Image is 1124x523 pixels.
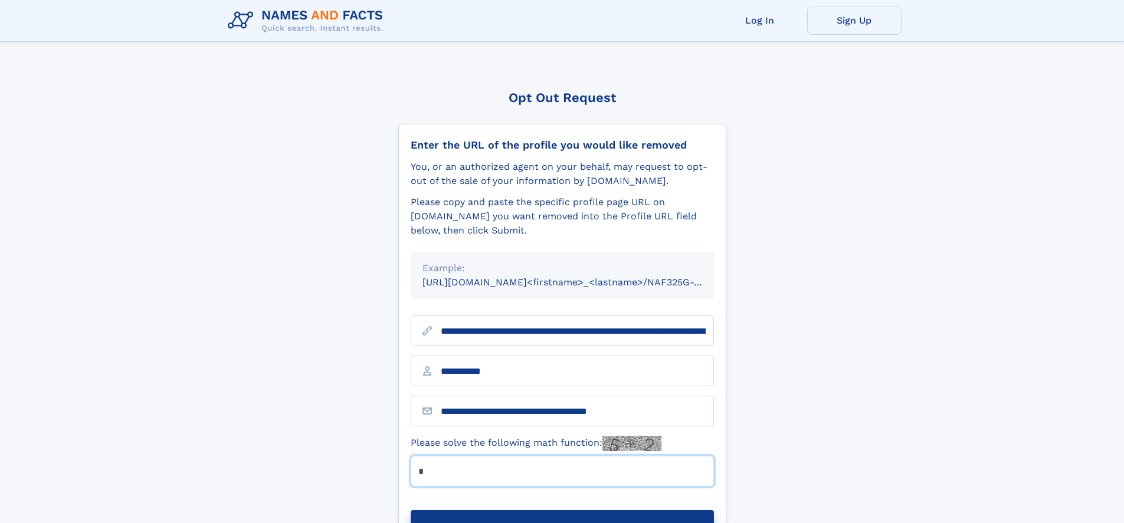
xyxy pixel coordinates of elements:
[807,6,902,35] a: Sign Up
[398,90,726,105] div: Opt Out Request
[411,139,714,152] div: Enter the URL of the profile you would like removed
[713,6,807,35] a: Log In
[411,436,661,451] label: Please solve the following math function:
[422,261,702,275] div: Example:
[411,160,714,188] div: You, or an authorized agent on your behalf, may request to opt-out of the sale of your informatio...
[223,5,393,37] img: Logo Names and Facts
[422,277,736,288] small: [URL][DOMAIN_NAME]<firstname>_<lastname>/NAF325G-xxxxxxxx
[411,195,714,238] div: Please copy and paste the specific profile page URL on [DOMAIN_NAME] you want removed into the Pr...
